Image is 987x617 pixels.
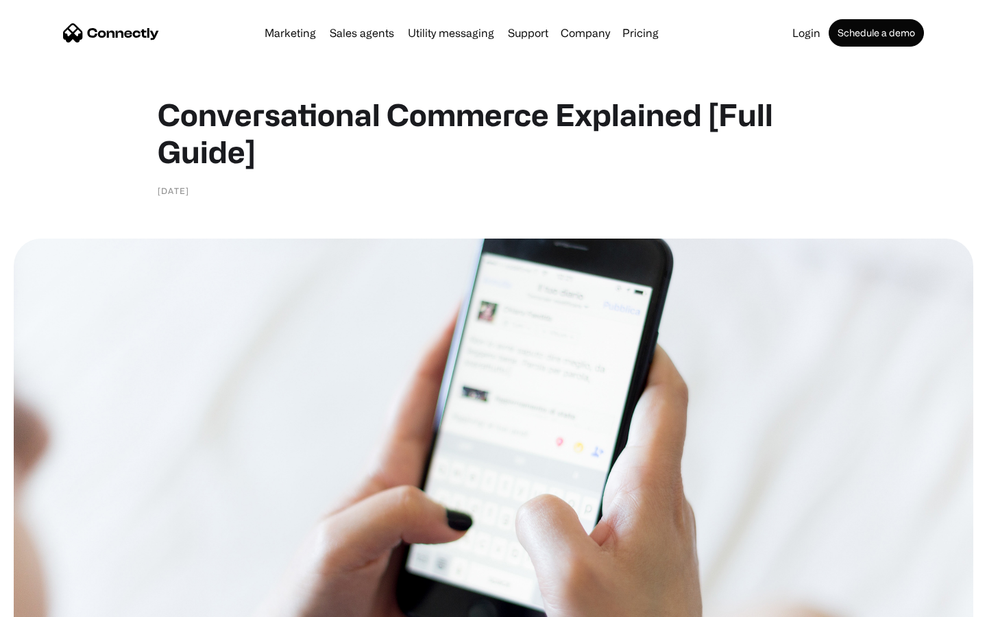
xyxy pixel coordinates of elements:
a: Support [502,27,554,38]
aside: Language selected: English [14,593,82,612]
a: Login [787,27,826,38]
a: Utility messaging [402,27,500,38]
a: Schedule a demo [829,19,924,47]
div: Company [561,23,610,43]
a: Pricing [617,27,664,38]
a: Sales agents [324,27,400,38]
ul: Language list [27,593,82,612]
a: Marketing [259,27,321,38]
h1: Conversational Commerce Explained [Full Guide] [158,96,829,170]
div: [DATE] [158,184,189,197]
